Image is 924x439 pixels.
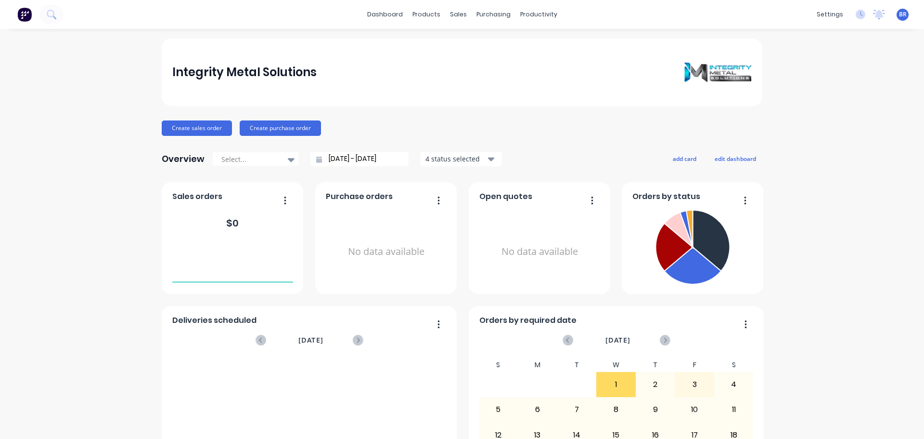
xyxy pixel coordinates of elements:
[518,398,557,422] div: 6
[445,7,472,22] div: sales
[408,7,445,22] div: products
[362,7,408,22] a: dashboard
[298,335,323,346] span: [DATE]
[172,63,317,82] div: Integrity Metal Solutions
[479,398,518,422] div: 5
[479,206,600,297] div: No data available
[636,372,675,397] div: 2
[715,398,753,422] div: 11
[240,120,321,136] button: Create purchase order
[597,372,635,397] div: 1
[597,398,635,422] div: 8
[667,152,703,165] button: add card
[557,358,597,372] div: T
[708,152,762,165] button: edit dashboard
[518,358,557,372] div: M
[636,358,675,372] div: T
[675,372,714,397] div: 3
[515,7,562,22] div: productivity
[472,7,515,22] div: purchasing
[226,216,239,230] div: $ 0
[675,398,714,422] div: 10
[479,315,577,326] span: Orders by required date
[420,152,502,166] button: 4 status selected
[684,63,752,82] img: Integrity Metal Solutions
[326,191,393,202] span: Purchase orders
[596,358,636,372] div: W
[714,358,754,372] div: S
[479,191,532,202] span: Open quotes
[162,149,205,169] div: Overview
[812,7,848,22] div: settings
[172,191,222,202] span: Sales orders
[899,10,907,19] span: BR
[632,191,700,202] span: Orders by status
[326,206,447,297] div: No data available
[558,398,596,422] div: 7
[425,154,486,164] div: 4 status selected
[162,120,232,136] button: Create sales order
[17,7,32,22] img: Factory
[605,335,630,346] span: [DATE]
[675,358,714,372] div: F
[636,398,675,422] div: 9
[479,358,518,372] div: S
[715,372,753,397] div: 4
